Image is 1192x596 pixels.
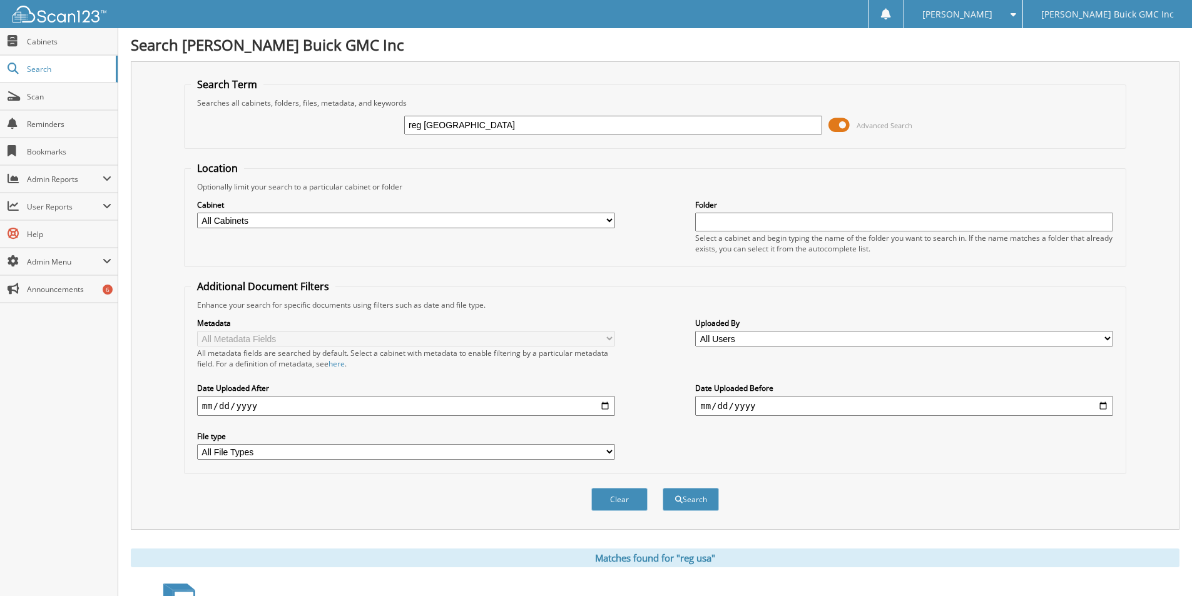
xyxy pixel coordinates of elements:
label: Metadata [197,318,615,328]
span: Admin Reports [27,174,103,184]
span: Search [27,64,110,74]
div: Select a cabinet and begin typing the name of the folder you want to search in. If the name match... [695,233,1113,254]
span: [PERSON_NAME] [922,11,992,18]
span: Advanced Search [857,121,912,130]
legend: Location [191,161,244,175]
span: Bookmarks [27,146,111,157]
button: Search [663,488,719,511]
button: Clear [591,488,648,511]
div: Matches found for "reg usa" [131,548,1179,567]
label: Date Uploaded Before [695,383,1113,393]
span: Help [27,229,111,240]
input: start [197,396,615,416]
span: Cabinets [27,36,111,47]
label: Uploaded By [695,318,1113,328]
span: Reminders [27,119,111,129]
span: [PERSON_NAME] Buick GMC Inc [1041,11,1174,18]
label: Folder [695,200,1113,210]
label: Date Uploaded After [197,383,615,393]
span: Scan [27,91,111,102]
div: 6 [103,285,113,295]
img: scan123-logo-white.svg [13,6,106,23]
span: Admin Menu [27,256,103,267]
input: end [695,396,1113,416]
span: User Reports [27,201,103,212]
span: Announcements [27,284,111,295]
div: Enhance your search for specific documents using filters such as date and file type. [191,300,1119,310]
label: File type [197,431,615,442]
h1: Search [PERSON_NAME] Buick GMC Inc [131,34,1179,55]
div: Searches all cabinets, folders, files, metadata, and keywords [191,98,1119,108]
a: here [329,358,345,369]
legend: Search Term [191,78,263,91]
legend: Additional Document Filters [191,280,335,293]
div: All metadata fields are searched by default. Select a cabinet with metadata to enable filtering b... [197,348,615,369]
div: Optionally limit your search to a particular cabinet or folder [191,181,1119,192]
label: Cabinet [197,200,615,210]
